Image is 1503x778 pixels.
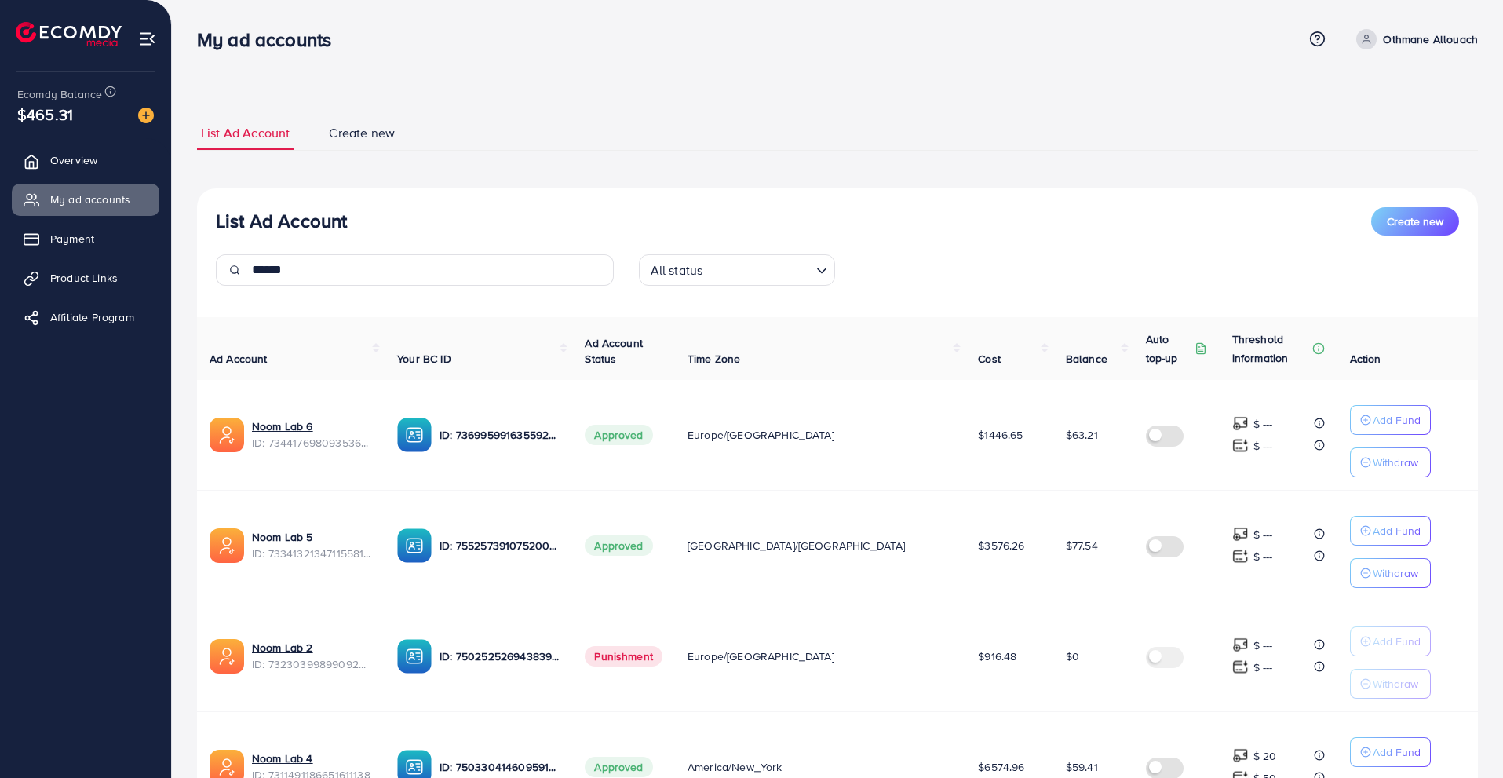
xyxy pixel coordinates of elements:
[397,528,432,563] img: ic-ba-acc.ded83a64.svg
[1373,674,1418,693] p: Withdraw
[50,270,118,286] span: Product Links
[585,425,652,445] span: Approved
[397,418,432,452] img: ic-ba-acc.ded83a64.svg
[1253,658,1273,677] p: $ ---
[1066,427,1098,443] span: $63.21
[1253,747,1277,765] p: $ 20
[688,538,906,553] span: [GEOGRAPHIC_DATA]/[GEOGRAPHIC_DATA]
[1232,526,1249,542] img: top-up amount
[1232,415,1249,432] img: top-up amount
[585,535,652,556] span: Approved
[1371,207,1459,236] button: Create new
[1383,30,1478,49] p: Othmane Allouach
[1373,411,1421,429] p: Add Fund
[1373,564,1418,583] p: Withdraw
[688,759,783,775] span: America/New_York
[329,124,395,142] span: Create new
[252,751,313,766] a: Noom Lab 4
[17,86,102,102] span: Ecomdy Balance
[397,639,432,674] img: ic-ba-acc.ded83a64.svg
[1253,415,1273,433] p: $ ---
[1350,29,1478,49] a: Othmane Allouach
[440,536,560,555] p: ID: 7552573910752002064
[1066,648,1079,664] span: $0
[688,351,740,367] span: Time Zone
[1373,743,1421,762] p: Add Fund
[216,210,347,232] h3: List Ad Account
[1232,330,1309,367] p: Threshold information
[210,639,244,674] img: ic-ads-acc.e4c84228.svg
[252,529,313,545] a: Noom Lab 5
[252,640,313,656] a: Noom Lab 2
[585,335,643,367] span: Ad Account Status
[1066,759,1098,775] span: $59.41
[201,124,290,142] span: List Ad Account
[1350,516,1431,546] button: Add Fund
[210,528,244,563] img: ic-ads-acc.e4c84228.svg
[210,351,268,367] span: Ad Account
[639,254,835,286] div: Search for option
[12,184,159,215] a: My ad accounts
[1232,437,1249,454] img: top-up amount
[978,648,1016,664] span: $916.48
[978,759,1024,775] span: $6574.96
[978,538,1024,553] span: $3576.26
[585,757,652,777] span: Approved
[1253,436,1273,455] p: $ ---
[978,351,1001,367] span: Cost
[1350,669,1431,699] button: Withdraw
[978,427,1023,443] span: $1446.65
[252,529,372,561] div: <span class='underline'>Noom Lab 5</span></br>7334132134711558146
[1350,447,1431,477] button: Withdraw
[1066,538,1098,553] span: $77.54
[12,144,159,176] a: Overview
[12,262,159,294] a: Product Links
[16,22,122,46] img: logo
[1232,747,1249,764] img: top-up amount
[197,28,344,51] h3: My ad accounts
[12,301,159,333] a: Affiliate Program
[440,647,560,666] p: ID: 7502525269438398465
[1232,637,1249,653] img: top-up amount
[688,648,834,664] span: Europe/[GEOGRAPHIC_DATA]
[50,152,97,168] span: Overview
[252,546,372,561] span: ID: 7334132134711558146
[252,418,313,434] a: Noom Lab 6
[440,758,560,776] p: ID: 7503304146095915016
[138,108,154,123] img: image
[1373,453,1418,472] p: Withdraw
[1387,214,1443,229] span: Create new
[1253,636,1273,655] p: $ ---
[1232,548,1249,564] img: top-up amount
[252,418,372,451] div: <span class='underline'>Noom Lab 6</span></br>7344176980935360513
[138,30,156,48] img: menu
[1253,525,1273,544] p: $ ---
[50,231,94,247] span: Payment
[1146,330,1191,367] p: Auto top-up
[1350,626,1431,656] button: Add Fund
[252,640,372,672] div: <span class='underline'>Noom Lab 2</span></br>7323039989909209089
[252,656,372,672] span: ID: 7323039989909209089
[1350,737,1431,767] button: Add Fund
[585,646,662,667] span: Punishment
[688,427,834,443] span: Europe/[GEOGRAPHIC_DATA]
[1232,659,1249,675] img: top-up amount
[12,223,159,254] a: Payment
[1373,632,1421,651] p: Add Fund
[1253,547,1273,566] p: $ ---
[1350,558,1431,588] button: Withdraw
[50,309,134,325] span: Affiliate Program
[397,351,451,367] span: Your BC ID
[707,256,809,282] input: Search for option
[1373,521,1421,540] p: Add Fund
[252,435,372,451] span: ID: 7344176980935360513
[17,103,73,126] span: $465.31
[210,418,244,452] img: ic-ads-acc.e4c84228.svg
[1436,707,1491,766] iframe: Chat
[1350,351,1381,367] span: Action
[440,426,560,444] p: ID: 7369959916355928081
[50,192,130,207] span: My ad accounts
[648,259,706,282] span: All status
[1350,405,1431,435] button: Add Fund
